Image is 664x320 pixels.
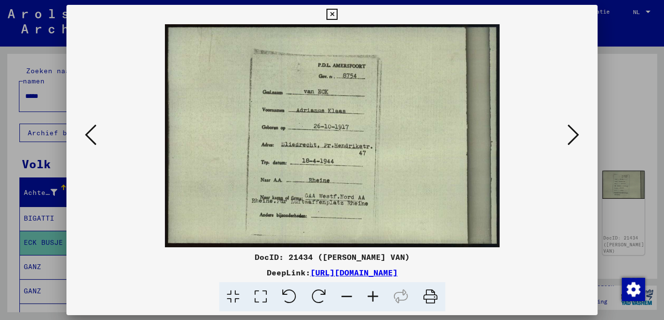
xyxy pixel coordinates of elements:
div: DocID: 21434 ([PERSON_NAME] VAN) [66,251,598,263]
img: 001.jpg [99,24,565,247]
div: DeepLink: [66,267,598,278]
img: Toestemming wijzigen [622,278,645,301]
a: [URL][DOMAIN_NAME] [310,268,398,277]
